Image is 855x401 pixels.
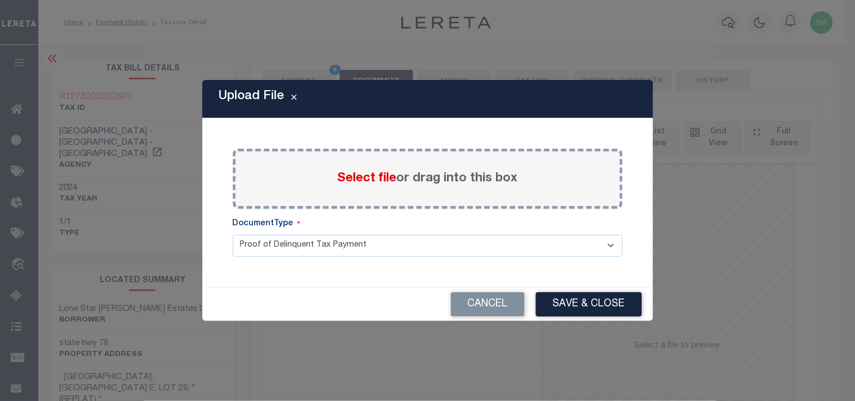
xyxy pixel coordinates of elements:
[338,170,518,188] label: or drag into this box
[233,218,300,230] label: DocumentType
[338,172,397,185] span: Select file
[451,292,525,317] button: Cancel
[536,292,642,317] button: Save & Close
[219,89,285,104] h5: Upload File
[285,92,304,106] button: Close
